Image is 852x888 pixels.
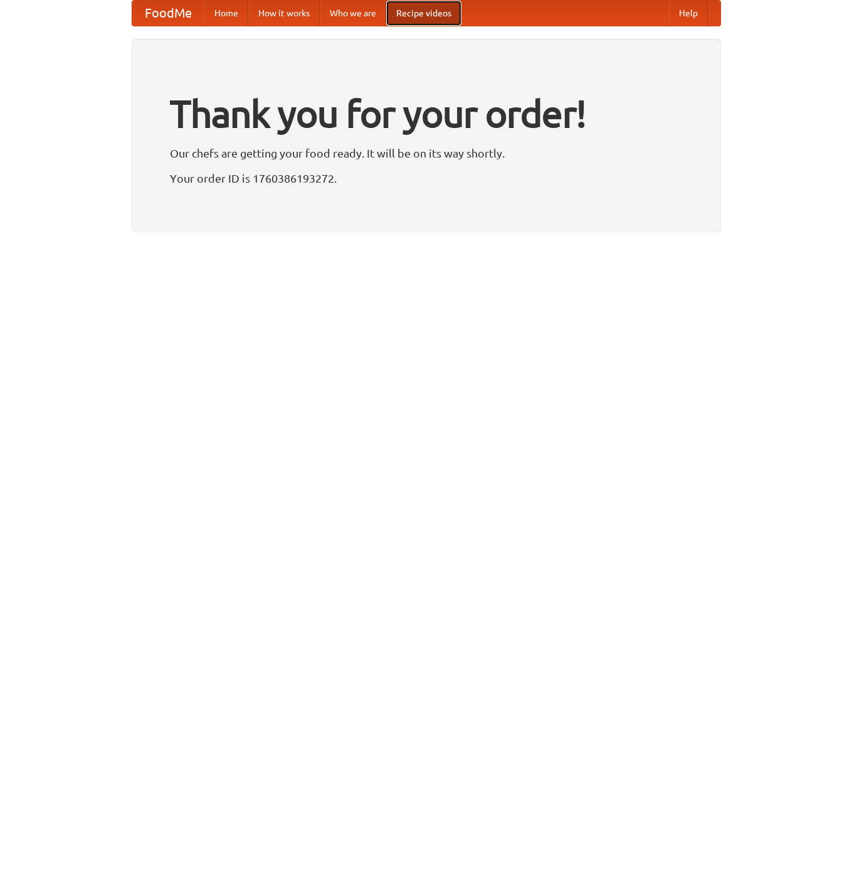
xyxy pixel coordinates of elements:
[170,169,683,188] p: Your order ID is 1760386193272.
[320,1,386,26] a: Who we are
[248,1,320,26] a: How it works
[204,1,248,26] a: Home
[132,1,204,26] a: FoodMe
[669,1,708,26] a: Help
[386,1,461,26] a: Recipe videos
[170,144,683,163] p: Our chefs are getting your food ready. It will be on its way shortly.
[170,83,683,144] h1: Thank you for your order!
